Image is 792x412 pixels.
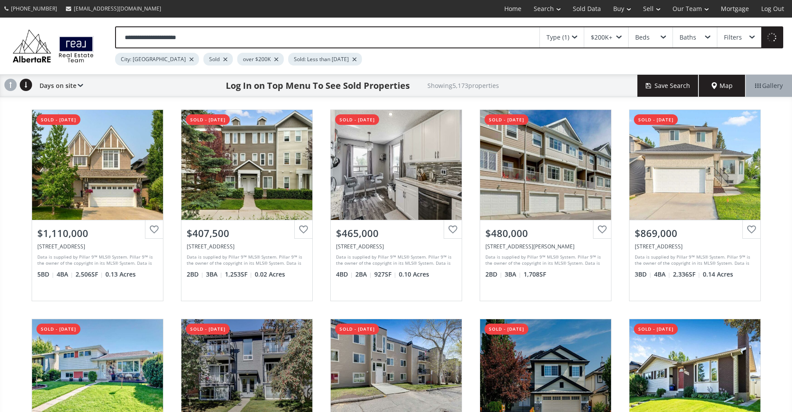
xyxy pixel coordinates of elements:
[374,270,397,279] span: 927 SF
[673,270,701,279] span: 2,336 SF
[635,226,755,240] div: $869,000
[35,75,83,97] div: Days on site
[546,34,569,40] div: Type (1)
[57,270,73,279] span: 4 BA
[255,270,285,279] span: 0.02 Acres
[206,270,223,279] span: 3 BA
[635,243,755,250] div: 135 Sandringham Road NW, Calgary, AB T3K 3Y5
[37,270,54,279] span: 5 BD
[203,53,233,66] div: Sold
[620,101,770,310] a: sold - [DATE]$869,000[STREET_ADDRESS]Data is supplied by Pillar 9™ MLS® System. Pillar 9™ is the ...
[399,270,429,279] span: 0.10 Acres
[37,243,158,250] div: 242 Discovery Ridge Bay SW, Calgary, AB T3H 5T7
[703,270,733,279] span: 0.14 Acres
[237,53,284,66] div: over $200K
[115,53,199,66] div: City: [GEOGRAPHIC_DATA]
[74,5,161,12] span: [EMAIL_ADDRESS][DOMAIN_NAME]
[635,34,650,40] div: Beds
[322,101,471,310] a: sold - [DATE]$465,000[STREET_ADDRESS]Data is supplied by Pillar 9™ MLS® System. Pillar 9™ is the ...
[485,243,606,250] div: 534 Cranford Drive SE, Calgary, AB T3M 2P7
[427,82,499,89] h2: Showing 5,173 properties
[288,53,362,66] div: Sold: Less than [DATE]
[485,254,604,267] div: Data is supplied by Pillar 9™ MLS® System. Pillar 9™ is the owner of the copyright in its MLS® Sy...
[699,75,745,97] div: Map
[336,226,456,240] div: $465,000
[724,34,742,40] div: Filters
[37,254,156,267] div: Data is supplied by Pillar 9™ MLS® System. Pillar 9™ is the owner of the copyright in its MLS® Sy...
[654,270,671,279] span: 4 BA
[226,80,410,92] h1: Log In on Top Menu To See Sold Properties
[187,226,307,240] div: $407,500
[745,75,792,97] div: Gallery
[172,101,322,310] a: sold - [DATE]$407,500[STREET_ADDRESS]Data is supplied by Pillar 9™ MLS® System. Pillar 9™ is the ...
[355,270,372,279] span: 2 BA
[23,101,172,310] a: sold - [DATE]$1,110,000[STREET_ADDRESS]Data is supplied by Pillar 9™ MLS® System. Pillar 9™ is th...
[336,254,454,267] div: Data is supplied by Pillar 9™ MLS® System. Pillar 9™ is the owner of the copyright in its MLS® Sy...
[505,270,521,279] span: 3 BA
[635,254,753,267] div: Data is supplied by Pillar 9™ MLS® System. Pillar 9™ is the owner of the copyright in its MLS® Sy...
[755,81,783,90] span: Gallery
[105,270,136,279] span: 0.13 Acres
[485,270,503,279] span: 2 BD
[225,270,253,279] span: 1,253 SF
[61,0,166,17] a: [EMAIL_ADDRESS][DOMAIN_NAME]
[635,270,652,279] span: 3 BD
[637,75,699,97] button: Save Search
[37,226,158,240] div: $1,110,000
[336,243,456,250] div: 563 Deerpath Court SE, Calgary, AB T2J 6C8
[524,270,546,279] span: 1,708 SF
[680,34,696,40] div: Baths
[9,27,98,64] img: Logo
[485,226,606,240] div: $480,000
[712,81,733,90] span: Map
[76,270,103,279] span: 2,506 SF
[187,254,305,267] div: Data is supplied by Pillar 9™ MLS® System. Pillar 9™ is the owner of the copyright in its MLS® Sy...
[336,270,353,279] span: 4 BD
[187,243,307,250] div: 222 Silverado Common SW, Calgary, AB T2X 0S5
[187,270,204,279] span: 2 BD
[11,5,57,12] span: [PHONE_NUMBER]
[591,34,612,40] div: $200K+
[471,101,620,310] a: sold - [DATE]$480,000[STREET_ADDRESS][PERSON_NAME]Data is supplied by Pillar 9™ MLS® System. Pill...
